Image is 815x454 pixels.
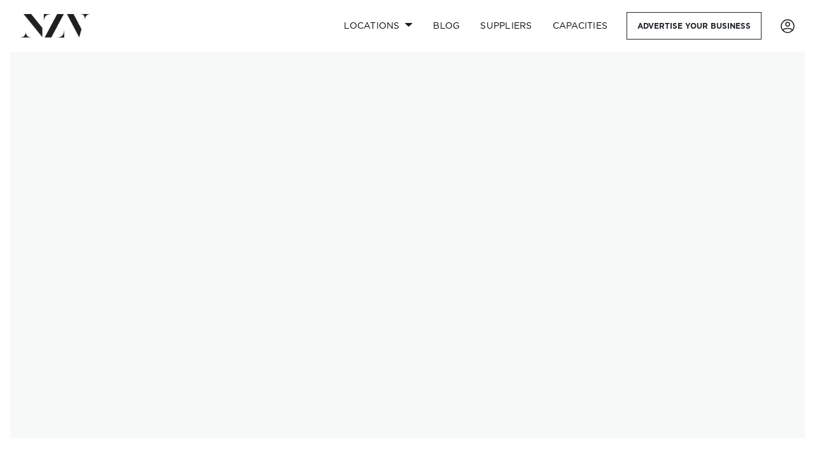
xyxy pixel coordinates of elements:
a: Advertise your business [627,12,762,40]
img: nzv-logo.png [20,14,90,37]
a: BLOG [423,12,470,40]
a: SUPPLIERS [470,12,542,40]
a: Locations [334,12,423,40]
a: Capacities [542,12,618,40]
